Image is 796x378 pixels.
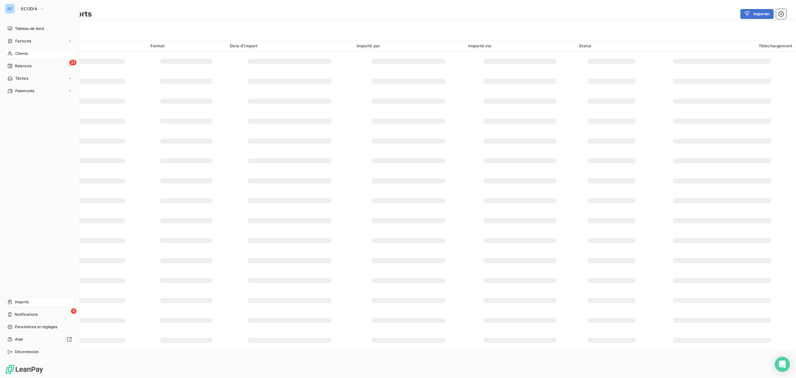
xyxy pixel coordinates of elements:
[5,334,74,344] a: Aide
[230,43,349,48] div: Date d’import
[15,349,39,355] span: Déconnexion
[652,43,792,48] div: Téléchargement
[15,63,31,69] span: Relances
[15,324,57,330] span: Paramètres et réglages
[468,43,572,48] div: Importé via
[5,364,44,374] img: Logo LeanPay
[15,312,38,317] span: Notifications
[69,60,76,65] span: 31
[579,43,644,48] div: Statut
[21,6,37,11] span: ECODIA
[15,76,28,81] span: Tâches
[357,43,461,48] div: Importé par
[30,43,143,49] div: Import
[15,26,44,31] span: Tableau de bord
[15,299,29,305] span: Imports
[740,9,774,19] button: Importer
[150,43,223,48] div: Format
[5,4,15,14] div: EC
[71,308,76,314] span: 4
[15,51,28,56] span: Clients
[15,337,23,342] span: Aide
[15,38,31,44] span: Factures
[15,88,34,94] span: Paiements
[775,357,790,372] div: Open Intercom Messenger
